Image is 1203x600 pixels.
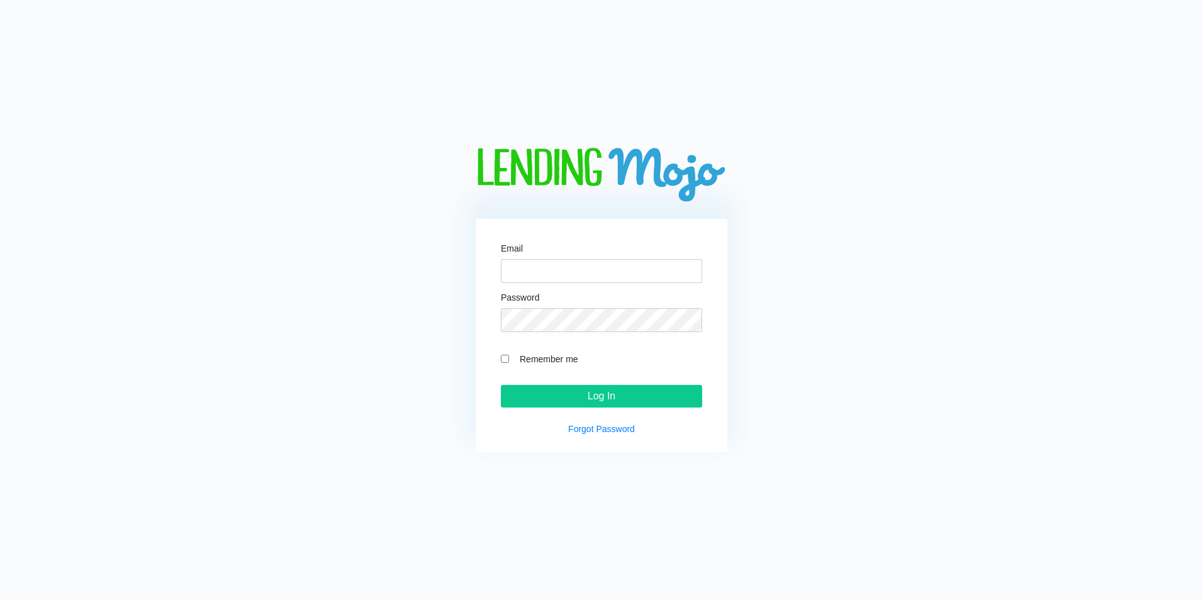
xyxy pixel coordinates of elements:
[513,352,702,366] label: Remember me
[501,385,702,408] input: Log In
[501,244,523,253] label: Email
[501,293,539,302] label: Password
[476,148,727,204] img: logo-big.png
[568,424,635,434] a: Forgot Password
